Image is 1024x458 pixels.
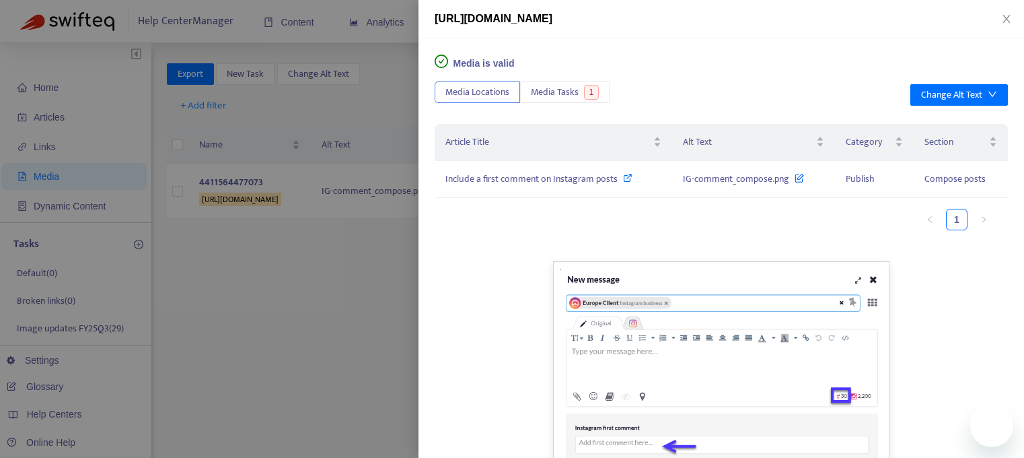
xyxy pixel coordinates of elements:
th: Category [835,124,913,161]
span: IG-comment_compose.png [683,171,789,187]
button: right [973,209,994,230]
span: Media is valid [453,58,515,69]
a: 1 [947,209,967,230]
span: Compose posts [924,171,986,187]
li: Previous Page [919,209,941,230]
span: Section [924,135,987,150]
span: 1 [584,85,599,100]
button: Change Alt Text [910,84,1008,106]
li: 1 [946,209,967,230]
li: Next Page [973,209,994,230]
button: Media Tasks1 [520,81,610,103]
button: Media Locations [435,81,520,103]
span: Media Tasks [531,85,579,100]
span: right [980,216,988,224]
span: [URL][DOMAIN_NAME] [435,13,552,24]
span: Media Locations [445,85,509,100]
span: Include a first comment on Instagram posts [445,171,618,187]
div: Change Alt Text [921,88,982,102]
th: Section [914,124,1009,161]
span: down [988,90,997,99]
span: close [1001,13,1012,24]
th: Article Title [435,124,672,161]
button: Close [997,13,1016,26]
span: left [926,216,934,224]
iframe: Button to launch messaging window [970,404,1013,447]
button: left [919,209,941,230]
span: Publish [846,171,875,187]
span: check-circle [435,55,448,68]
span: Category [846,135,891,150]
span: Article Title [445,135,651,150]
span: Alt Text [683,135,813,150]
th: Alt Text [672,124,835,161]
